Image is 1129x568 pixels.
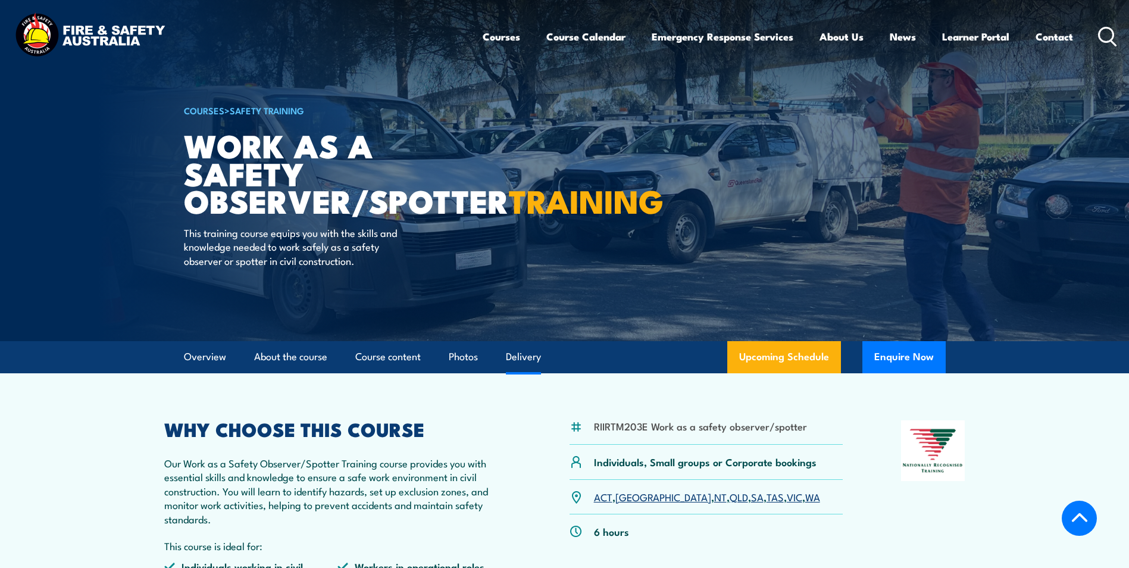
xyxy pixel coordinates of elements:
a: Photos [449,341,478,373]
h6: > [184,103,478,117]
a: Emergency Response Services [652,21,793,52]
a: Course content [355,341,421,373]
a: Course Calendar [546,21,626,52]
a: ACT [594,489,612,504]
h1: Work as a Safety Observer/Spotter [184,131,478,214]
a: Courses [483,21,520,52]
a: Safety Training [230,104,304,117]
p: Individuals, Small groups or Corporate bookings [594,455,817,469]
a: [GEOGRAPHIC_DATA] [615,489,711,504]
strong: TRAINING [509,175,664,224]
p: , , , , , , , [594,490,820,504]
a: About the course [254,341,327,373]
a: QLD [730,489,748,504]
a: Upcoming Schedule [727,341,841,373]
a: WA [805,489,820,504]
img: Nationally Recognised Training logo. [901,420,965,481]
a: About Us [820,21,864,52]
a: Learner Portal [942,21,1009,52]
p: 6 hours [594,525,629,538]
p: This course is ideal for: [164,539,512,553]
a: VIC [787,489,802,504]
li: RIIRTM203E Work as a safety observer/spotter [594,419,807,433]
a: NT [714,489,727,504]
a: Delivery [506,341,541,373]
a: Contact [1036,21,1073,52]
a: SA [751,489,764,504]
button: Enquire Now [862,341,946,373]
h2: WHY CHOOSE THIS COURSE [164,420,512,437]
p: Our Work as a Safety Observer/Spotter Training course provides you with essential skills and know... [164,456,512,526]
p: This training course equips you with the skills and knowledge needed to work safely as a safety o... [184,226,401,267]
a: News [890,21,916,52]
a: COURSES [184,104,224,117]
a: TAS [767,489,784,504]
a: Overview [184,341,226,373]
